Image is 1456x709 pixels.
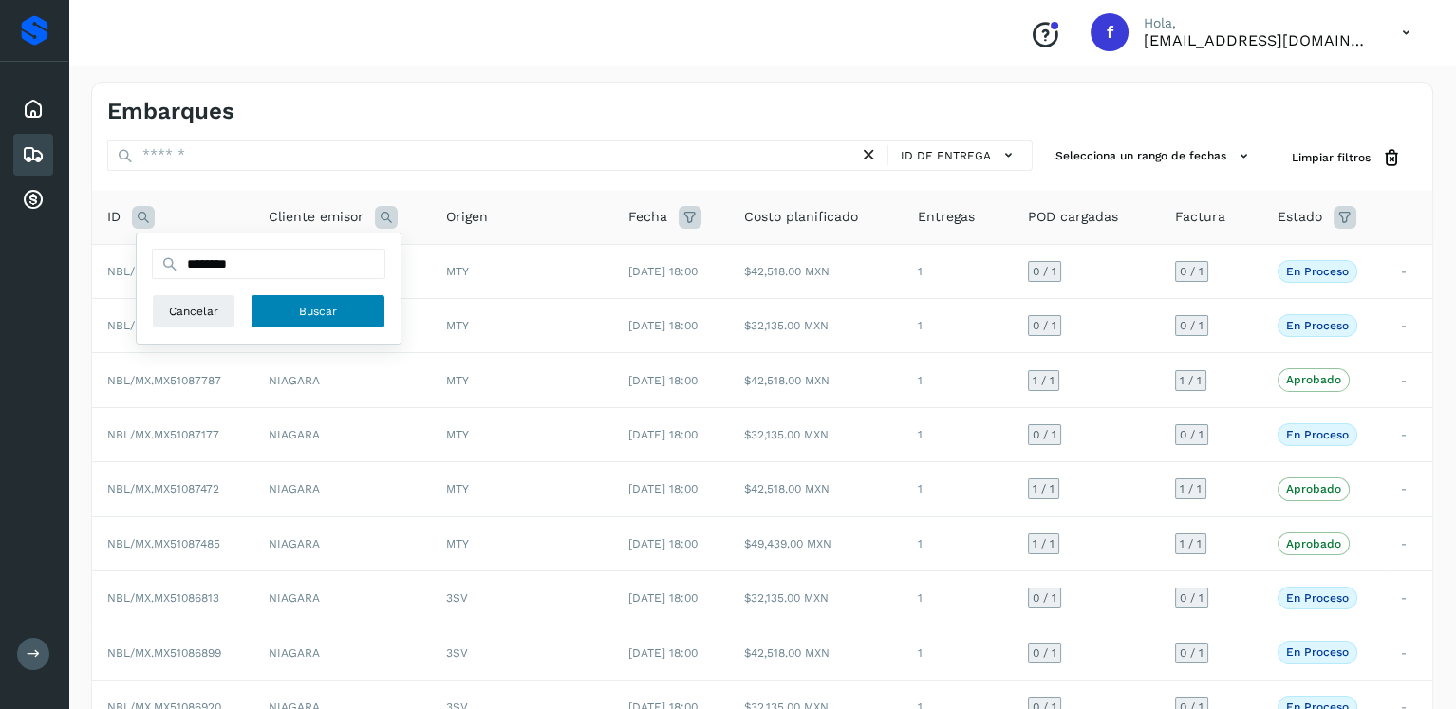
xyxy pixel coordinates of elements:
span: MTY [446,537,469,550]
td: NIAGARA [253,353,432,407]
div: Cuentas por cobrar [13,179,53,221]
td: 1 [903,516,1013,570]
span: [DATE] 18:00 [628,319,698,332]
button: Selecciona un rango de fechas [1048,140,1261,172]
span: 0 / 1 [1180,266,1204,277]
span: 3SV [446,646,468,660]
td: $42,518.00 MXN [729,625,903,680]
span: NBL/MX.MX51087472 [107,482,219,495]
span: Fecha [628,207,667,227]
p: En proceso [1286,265,1349,278]
div: Embarques [13,134,53,176]
td: - [1386,516,1432,570]
span: 0 / 1 [1180,320,1204,331]
span: 3SV [446,591,468,605]
div: Inicio [13,88,53,130]
button: Limpiar filtros [1277,140,1417,176]
td: - [1386,571,1432,625]
td: $49,439.00 MXN [729,516,903,570]
span: NBL/MX.MX51088240 [107,265,221,278]
span: ID de entrega [901,147,991,164]
span: Costo planificado [744,207,858,227]
td: $42,518.00 MXN [729,244,903,298]
span: NBL/MX.MX51086899 [107,646,221,660]
span: Limpiar filtros [1292,149,1371,166]
p: Hola, [1144,15,1372,31]
td: $32,135.00 MXN [729,407,903,461]
p: Aprobado [1286,373,1341,386]
span: ID [107,207,121,227]
td: - [1386,625,1432,680]
td: - [1386,353,1432,407]
p: Aprobado [1286,482,1341,495]
span: 0 / 1 [1033,592,1056,604]
td: $32,135.00 MXN [729,571,903,625]
td: $32,135.00 MXN [729,299,903,353]
span: 1 / 1 [1180,375,1202,386]
span: [DATE] 18:00 [628,265,698,278]
button: ID de entrega [895,141,1024,169]
td: - [1386,407,1432,461]
span: 0 / 1 [1033,266,1056,277]
span: MTY [446,482,469,495]
td: 1 [903,625,1013,680]
td: 1 [903,299,1013,353]
span: MTY [446,265,469,278]
td: NIAGARA [253,407,432,461]
span: [DATE] 18:00 [628,374,698,387]
td: 1 [903,571,1013,625]
span: [DATE] 18:00 [628,646,698,660]
p: En proceso [1286,645,1349,659]
span: 0 / 1 [1180,647,1204,659]
span: Cliente emisor [269,207,364,227]
td: - [1386,244,1432,298]
p: En proceso [1286,319,1349,332]
span: NBL/MX.MX51087200 [107,319,221,332]
span: 1 / 1 [1033,375,1055,386]
td: NIAGARA [253,625,432,680]
td: NIAGARA [253,462,432,516]
span: 1 / 1 [1033,538,1055,550]
span: 1 / 1 [1180,483,1202,494]
td: 1 [903,353,1013,407]
td: - [1386,462,1432,516]
span: [DATE] 18:00 [628,591,698,605]
span: Origen [446,207,488,227]
span: [DATE] 18:00 [628,482,698,495]
td: $42,518.00 MXN [729,353,903,407]
span: 1 / 1 [1033,483,1055,494]
span: POD cargadas [1028,207,1118,227]
p: Aprobado [1286,537,1341,550]
span: 0 / 1 [1033,320,1056,331]
td: 1 [903,244,1013,298]
span: [DATE] 18:00 [628,428,698,441]
p: facturacion@protransport.com.mx [1144,31,1372,49]
span: 0 / 1 [1033,647,1056,659]
span: MTY [446,428,469,441]
span: Factura [1175,207,1225,227]
span: NBL/MX.MX51087177 [107,428,219,441]
span: 0 / 1 [1033,429,1056,440]
td: NIAGARA [253,571,432,625]
span: NBL/MX.MX51087485 [107,537,220,550]
h4: Embarques [107,98,234,125]
span: NBL/MX.MX51087787 [107,374,221,387]
td: $42,518.00 MXN [729,462,903,516]
td: 1 [903,407,1013,461]
p: En proceso [1286,591,1349,605]
span: Estado [1278,207,1322,227]
span: NBL/MX.MX51086813 [107,591,219,605]
td: 1 [903,462,1013,516]
span: MTY [446,374,469,387]
span: MTY [446,319,469,332]
span: 1 / 1 [1180,538,1202,550]
span: [DATE] 18:00 [628,537,698,550]
td: NIAGARA [253,516,432,570]
td: - [1386,299,1432,353]
span: 0 / 1 [1180,429,1204,440]
p: En proceso [1286,428,1349,441]
span: Entregas [918,207,975,227]
span: 0 / 1 [1180,592,1204,604]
